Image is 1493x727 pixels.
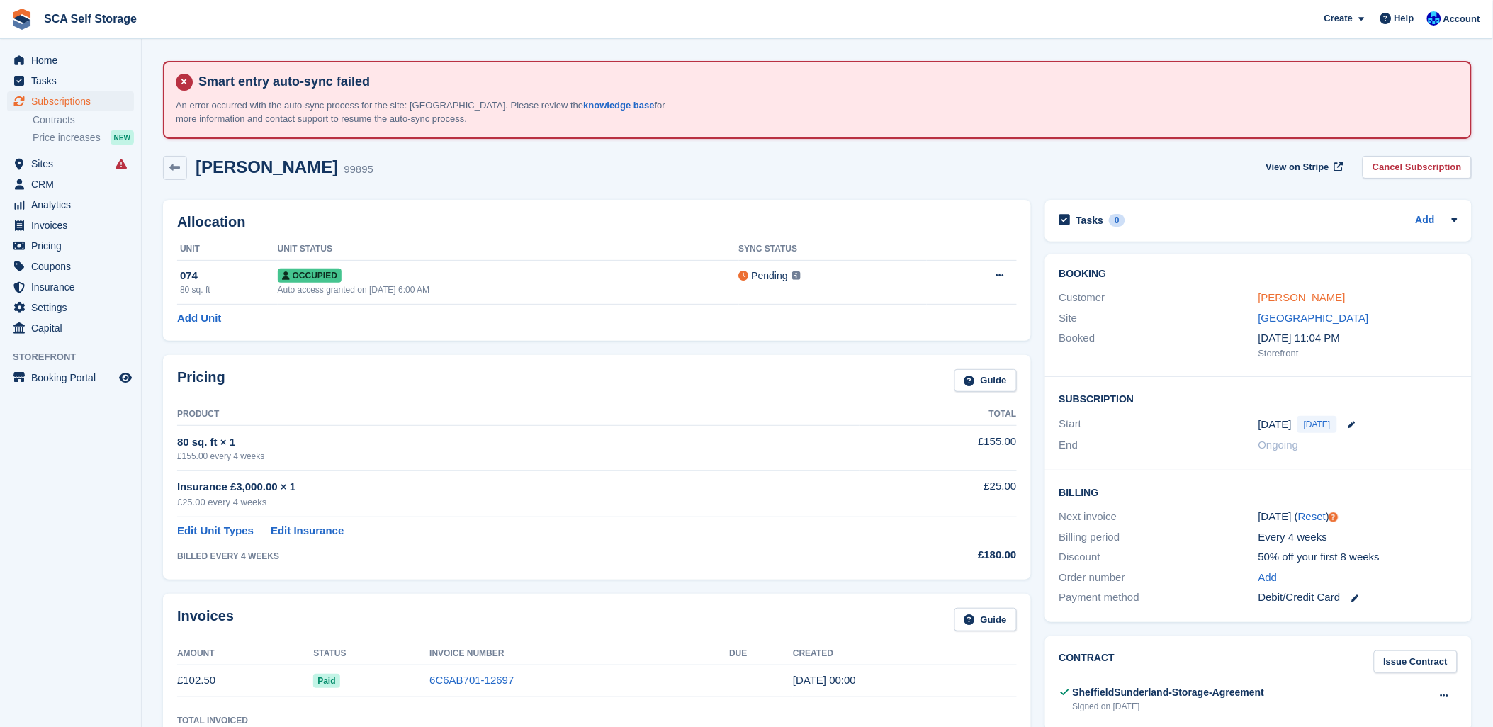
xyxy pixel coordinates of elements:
[1059,416,1258,433] div: Start
[792,271,801,280] img: icon-info-grey-7440780725fd019a000dd9b08b2336e03edf1995a4989e88bcd33f0948082b44.svg
[177,608,234,631] h2: Invoices
[31,236,116,256] span: Pricing
[278,269,342,283] span: Occupied
[117,369,134,386] a: Preview store
[1109,214,1125,227] div: 0
[177,403,860,426] th: Product
[31,298,116,317] span: Settings
[7,236,134,256] a: menu
[729,643,793,665] th: Due
[177,523,254,539] a: Edit Unit Types
[1258,417,1292,433] time: 2025-08-30 23:00:00 UTC
[1059,269,1458,280] h2: Booking
[1059,310,1258,327] div: Site
[313,674,339,688] span: Paid
[180,283,278,296] div: 80 sq. ft
[177,214,1017,230] h2: Allocation
[31,50,116,70] span: Home
[7,277,134,297] a: menu
[31,215,116,235] span: Invoices
[1059,330,1258,360] div: Booked
[180,268,278,284] div: 074
[176,98,672,126] p: An error occurred with the auto-sync process for the site: [GEOGRAPHIC_DATA]. Please review the f...
[7,318,134,338] a: menu
[1261,156,1346,179] a: View on Stripe
[7,154,134,174] a: menu
[278,283,739,296] div: Auto access granted on [DATE] 6:00 AM
[11,9,33,30] img: stora-icon-8386f47178a22dfd0bd8f6a31ec36ba5ce8667c1dd55bd0f319d3a0aa187defe.svg
[7,195,134,215] a: menu
[7,91,134,111] a: menu
[31,257,116,276] span: Coupons
[1258,570,1278,586] a: Add
[7,257,134,276] a: menu
[177,450,860,463] div: £155.00 every 4 weeks
[1059,509,1258,525] div: Next invoice
[7,298,134,317] a: menu
[278,238,739,261] th: Unit Status
[860,426,1017,470] td: £155.00
[1374,650,1458,674] a: Issue Contract
[344,162,373,178] div: 99895
[177,434,860,451] div: 80 sq. ft × 1
[31,195,116,215] span: Analytics
[429,643,729,665] th: Invoice Number
[429,674,514,686] a: 6C6AB701-12697
[1258,439,1299,451] span: Ongoing
[7,71,134,91] a: menu
[793,674,856,686] time: 2025-08-30 23:00:11 UTC
[1059,650,1115,674] h2: Contract
[1059,570,1258,586] div: Order number
[1297,416,1337,433] span: [DATE]
[31,318,116,338] span: Capital
[1073,700,1265,713] div: Signed on [DATE]
[7,368,134,388] a: menu
[33,130,134,145] a: Price increases NEW
[31,368,116,388] span: Booking Portal
[739,238,927,261] th: Sync Status
[177,550,860,563] div: BILLED EVERY 4 WEEKS
[954,608,1017,631] a: Guide
[954,369,1017,393] a: Guide
[1258,312,1369,324] a: [GEOGRAPHIC_DATA]
[177,369,225,393] h2: Pricing
[31,71,116,91] span: Tasks
[1258,590,1458,606] div: Debit/Credit Card
[31,277,116,297] span: Insurance
[1258,330,1458,346] div: [DATE] 11:04 PM
[1258,509,1458,525] div: [DATE] ( )
[1076,214,1104,227] h2: Tasks
[1363,156,1472,179] a: Cancel Subscription
[177,479,860,495] div: Insurance £3,000.00 × 1
[31,91,116,111] span: Subscriptions
[1059,529,1258,546] div: Billing period
[752,269,788,283] div: Pending
[33,113,134,127] a: Contracts
[583,100,654,111] a: knowledge base
[1327,511,1340,524] div: Tooltip anchor
[1059,485,1458,499] h2: Billing
[177,714,248,727] div: Total Invoiced
[1427,11,1441,26] img: Kelly Neesham
[33,131,101,145] span: Price increases
[1416,213,1435,229] a: Add
[1443,12,1480,26] span: Account
[177,643,313,665] th: Amount
[1258,346,1458,361] div: Storefront
[7,215,134,235] a: menu
[1073,685,1265,700] div: SheffieldSunderland-Storage-Agreement
[116,158,127,169] i: Smart entry sync failures have occurred
[1395,11,1414,26] span: Help
[177,310,221,327] a: Add Unit
[860,403,1017,426] th: Total
[196,157,338,176] h2: [PERSON_NAME]
[1059,437,1258,453] div: End
[1258,549,1458,565] div: 50% off your first 8 weeks
[860,547,1017,563] div: £180.00
[1059,391,1458,405] h2: Subscription
[193,74,1459,90] h4: Smart entry auto-sync failed
[31,154,116,174] span: Sites
[1059,549,1258,565] div: Discount
[1324,11,1353,26] span: Create
[860,470,1017,517] td: £25.00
